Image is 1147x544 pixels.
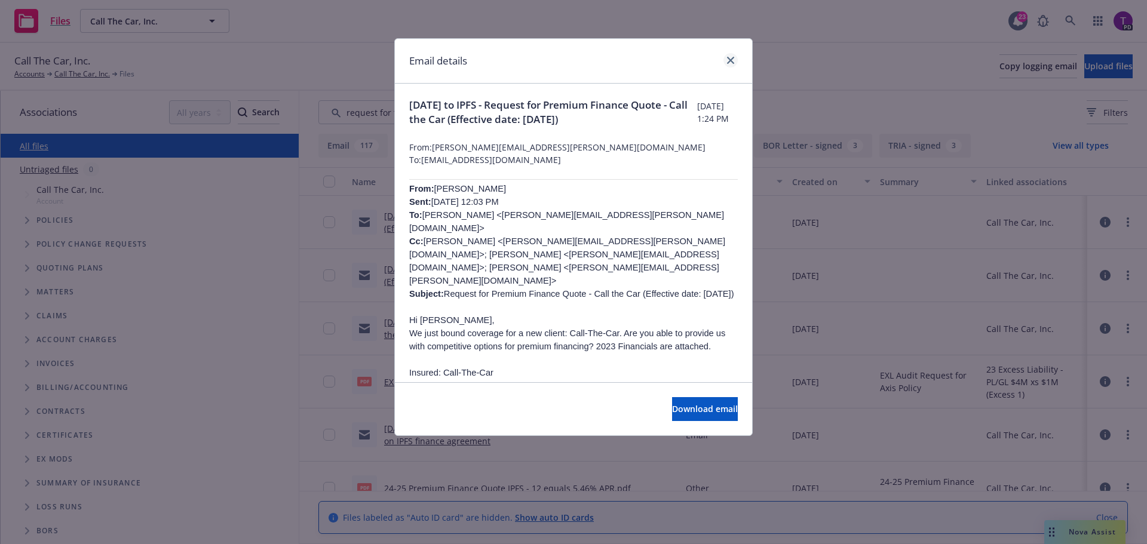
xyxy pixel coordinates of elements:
[409,368,493,377] span: Insured: Call-The-Car
[672,403,738,414] span: Download email
[409,184,434,193] span: From:
[409,327,738,353] p: We just bound coverage for a new client: Call-The-Car. Are you able to provide us with competitiv...
[409,236,424,246] b: Cc:
[409,197,431,207] b: Sent:
[672,397,738,421] button: Download email
[409,141,738,153] span: From: [PERSON_NAME][EMAIL_ADDRESS][PERSON_NAME][DOMAIN_NAME]
[409,98,697,127] span: [DATE] to IPFS - Request for Premium Finance Quote - Call the Car (Effective date: [DATE])
[723,53,738,67] a: close
[409,314,738,327] p: Hi [PERSON_NAME],
[409,184,734,299] span: [PERSON_NAME] [DATE] 12:03 PM [PERSON_NAME] <[PERSON_NAME][EMAIL_ADDRESS][PERSON_NAME][DOMAIN_NAM...
[409,210,422,220] b: To:
[409,53,467,69] h1: Email details
[409,153,738,166] span: To: [EMAIL_ADDRESS][DOMAIN_NAME]
[409,289,444,299] b: Subject:
[409,381,605,391] span: Address: [STREET_ADDRESS][PERSON_NAME]
[697,100,738,125] span: [DATE] 1:24 PM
